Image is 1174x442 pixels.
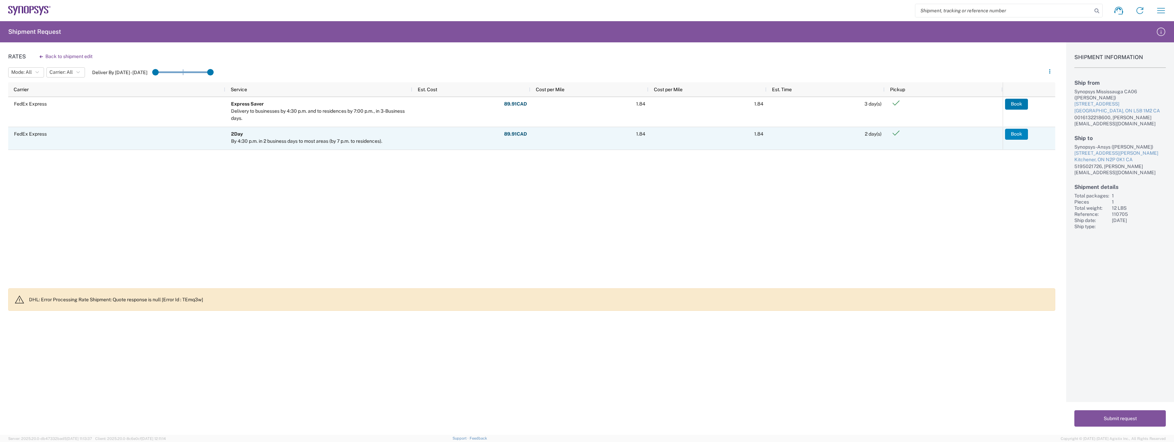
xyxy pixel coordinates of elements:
button: Submit request [1074,410,1166,427]
button: Mode: All [8,67,44,78]
div: Pieces [1074,199,1109,205]
div: Synopsys Mississauga CA06 ([PERSON_NAME]) [1074,88,1166,101]
button: Carrier: All [46,67,85,78]
input: Shipment, tracking or reference number [915,4,1092,17]
div: Delivery to businesses by 4:30 p.m. and to residences by 7:00 p.m., in 3-Business days. [231,108,409,122]
a: Feedback [470,436,487,440]
b: 2Day [231,131,243,137]
div: [DATE] [1112,217,1166,223]
span: 1.84 [754,101,763,107]
span: 2 day(s) [865,131,882,137]
b: Express Saver [231,101,264,107]
h1: Rates [8,53,26,60]
span: Mode: All [11,69,32,75]
div: Reference: [1074,211,1109,217]
div: Total packages: [1074,193,1109,199]
div: Total weight: [1074,205,1109,211]
span: [DATE] 11:13:37 [67,437,92,441]
span: Cost per Mile [654,87,683,92]
button: Back to shipment edit [34,51,98,63]
p: DHL: Error Processing Rate Shipment: Quote response is null [Error Id : TEmq3w] [29,296,1049,303]
div: By 4:30 p.m. in 2 business days to most areas (by 7 p.m. to residences). [231,138,382,145]
span: FedEx Express [14,101,47,107]
div: Ship date: [1074,217,1109,223]
span: Pickup [890,87,905,92]
button: Book [1005,129,1028,140]
a: [STREET_ADDRESS][GEOGRAPHIC_DATA], ON L5B 1M2 CA [1074,101,1166,114]
span: Carrier [14,87,29,92]
span: FedEx Express [14,131,47,137]
span: Est. Cost [418,87,437,92]
strong: 89.91 CAD [504,101,527,107]
div: [GEOGRAPHIC_DATA], ON L5B 1M2 CA [1074,108,1166,114]
span: Client: 2025.20.0-8c6e0cf [95,437,166,441]
div: Synopsys-Ansys ([PERSON_NAME]) [1074,144,1166,150]
div: 1 [1112,193,1166,199]
span: Server: 2025.20.0-db47332bad5 [8,437,92,441]
span: 1.84 [636,131,645,137]
span: Copyright © [DATE]-[DATE] Agistix Inc., All Rights Reserved [1061,436,1166,442]
div: 12 LBS [1112,205,1166,211]
div: 0016132218600, [PERSON_NAME][EMAIL_ADDRESS][DOMAIN_NAME] [1074,114,1166,127]
label: Deliver By [DATE] - [DATE] [92,69,147,75]
span: Carrier: All [49,69,73,75]
a: [STREET_ADDRESS][PERSON_NAME]Kitchener, ON N2P 0K1 CA [1074,150,1166,163]
span: 3 day(s) [864,101,882,107]
div: [STREET_ADDRESS] [1074,101,1166,108]
button: 89.91CAD [504,129,527,140]
a: Support [453,436,470,440]
div: 5195021726, [PERSON_NAME][EMAIL_ADDRESS][DOMAIN_NAME] [1074,163,1166,176]
div: 1 [1112,199,1166,205]
h2: Ship from [1074,80,1166,86]
div: Ship type: [1074,223,1109,230]
div: Kitchener, ON N2P 0K1 CA [1074,156,1166,163]
span: Cost per Mile [536,87,564,92]
h2: Shipment details [1074,184,1166,190]
h1: Shipment Information [1074,54,1166,68]
h2: Shipment Request [8,28,61,36]
span: 1.84 [636,101,645,107]
span: Est. Time [772,87,792,92]
div: [STREET_ADDRESS][PERSON_NAME] [1074,150,1166,157]
span: [DATE] 12:11:14 [141,437,166,441]
button: 89.91CAD [504,99,527,110]
span: Service [231,87,247,92]
span: 1.84 [754,131,763,137]
div: 110705 [1112,211,1166,217]
button: Book [1005,99,1028,110]
h2: Ship to [1074,135,1166,141]
strong: 89.91 CAD [504,131,527,137]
